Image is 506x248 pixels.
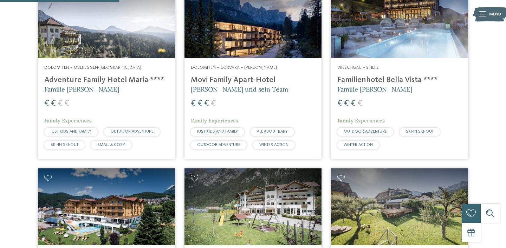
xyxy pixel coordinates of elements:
span: Familie [PERSON_NAME] [337,85,412,93]
span: SMALL & COSY [97,143,125,147]
img: Kinderparadies Alpin ***ˢ [184,168,322,245]
h4: Familienhotel Bella Vista **** [337,75,462,85]
span: OUTDOOR ADVENTURE [197,143,240,147]
span: ALL ABOUT BABY [257,129,288,134]
span: € [357,99,362,108]
span: € [64,99,69,108]
span: € [204,99,209,108]
span: WINTER ACTION [259,143,288,147]
span: € [44,99,49,108]
span: SKI-IN SKI-OUT [51,143,78,147]
span: Vinschgau – Stilfs [337,65,379,70]
span: JUST KIDS AND FAMILY [51,129,91,134]
span: € [337,99,342,108]
span: Family Experiences [337,118,385,124]
h4: Movi Family Apart-Hotel [191,75,315,85]
span: € [211,99,216,108]
span: € [51,99,56,108]
img: Family Home Alpenhof **** [38,168,175,245]
span: [PERSON_NAME] und sein Team [191,85,288,93]
h4: Adventure Family Hotel Maria **** [44,75,169,85]
span: € [58,99,63,108]
span: Dolomiten – Obereggen-[GEOGRAPHIC_DATA] [44,65,141,70]
span: € [197,99,202,108]
span: Family Experiences [44,118,92,124]
span: SKI-IN SKI-OUT [406,129,434,134]
span: € [191,99,196,108]
span: JUST KIDS AND FAMILY [197,129,238,134]
span: OUTDOOR ADVENTURE [344,129,387,134]
span: WINTER ACTION [344,143,373,147]
span: Dolomiten – Corvara – [PERSON_NAME] [191,65,277,70]
span: € [344,99,349,108]
span: Family Experiences [191,118,238,124]
img: Familienhotels gesucht? Hier findet ihr die besten! [331,168,468,245]
span: Familie [PERSON_NAME] [44,85,119,93]
span: OUTDOOR ADVENTURE [110,129,154,134]
span: € [351,99,356,108]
